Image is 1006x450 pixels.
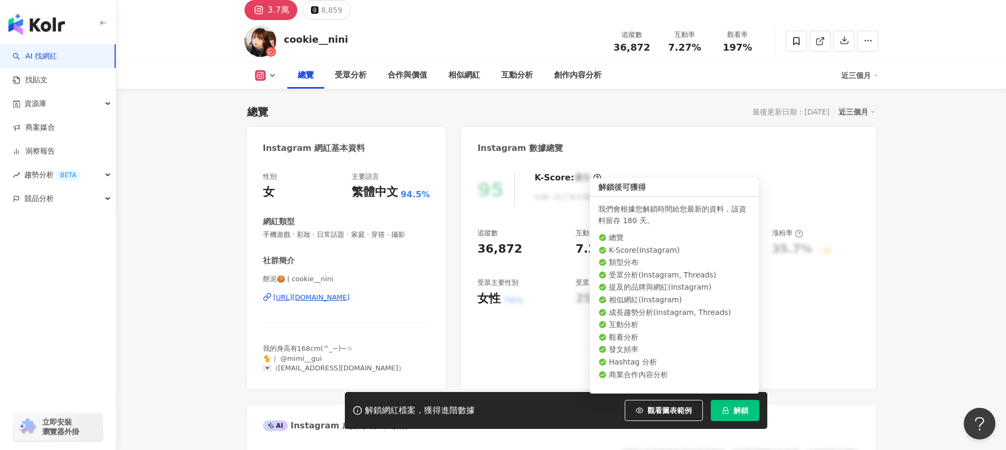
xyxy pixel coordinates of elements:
div: 36,872 [477,241,522,257]
li: 類型分布 [598,257,750,268]
span: 7.27% [668,42,701,53]
span: 我的身高有168cm(^_−)−☆ 🐈｜ @mimi__gui 💌（[EMAIL_ADDRESS][DOMAIN_NAME]） [263,344,405,371]
span: 197% [723,42,753,53]
span: 94.5% [401,189,430,200]
span: 趨勢分析 [24,163,80,187]
div: 受眾分析 [335,69,366,82]
div: 合作與價值 [388,69,427,82]
li: 發文頻率 [598,344,750,355]
div: [URL][DOMAIN_NAME] [274,293,350,302]
div: 我們會根據您解鎖時間給您最新的資料，該資料留存 180 天。 [598,203,750,226]
div: 互動率 [576,228,607,238]
button: 觀看圖表範例 [625,400,703,421]
li: 成長趨勢分析 ( Instagram, Threads ) [598,307,750,318]
div: 互動分析 [501,69,533,82]
li: 相似網紅 ( Instagram ) [598,295,750,305]
span: 解鎖 [734,406,748,415]
div: 主要語言 [352,172,379,181]
img: KOL Avatar [245,25,276,57]
a: [URL][DOMAIN_NAME] [263,293,430,302]
div: 受眾主要年齡 [576,278,617,288]
div: 女性 [477,291,501,307]
div: 受眾主要性別 [477,278,519,288]
a: 商案媒合 [13,122,55,133]
li: 受眾分析 ( Instagram, Threads ) [598,270,750,281]
div: 總覽 [298,69,314,82]
img: chrome extension [17,418,37,435]
div: 觀看率 [718,30,758,40]
div: 最後更新日期：[DATE] [753,108,829,116]
div: 追蹤數 [477,228,498,238]
li: 提及的品牌與網紅 ( Instagram ) [598,282,750,293]
span: 觀看圖表範例 [647,406,692,415]
div: 性別 [263,172,277,181]
span: 資源庫 [24,92,46,116]
li: 總覽 [598,233,750,243]
span: 餅泥🍪 | cookie__nini [263,274,430,284]
div: 7.27% [576,241,616,257]
li: 觀看分析 [598,332,750,343]
div: 近三個月 [839,105,876,119]
span: 36,872 [614,42,650,53]
div: 互動率 [665,30,705,40]
li: 商業合作內容分析 [598,369,750,380]
div: BETA [56,170,80,180]
div: 網紅類型 [263,216,295,227]
button: 解鎖 [711,400,759,421]
li: Hashtag 分析 [598,357,750,368]
div: 解鎖後可獲得 [590,178,759,197]
div: 漲粉率 [772,228,803,238]
a: 洞察報告 [13,146,55,157]
span: lock [722,407,729,414]
span: 競品分析 [24,187,54,210]
div: 相似網紅 [448,69,480,82]
div: 近三個月 [841,67,878,84]
div: 8,859 [321,3,342,17]
div: 創作內容分析 [554,69,601,82]
a: 找貼文 [13,75,48,85]
div: 3.7萬 [268,3,289,17]
a: searchAI 找網紅 [13,51,57,62]
li: 互動分析 [598,320,750,330]
span: 手機遊戲 · 彩妝 · 日常話題 · 家庭 · 穿搭 · 攝影 [263,230,430,240]
div: 解鎖網紅檔案，獲得進階數據 [365,405,475,416]
div: K-Score : [534,172,601,184]
img: logo [8,14,65,35]
div: 總覽 [247,104,268,119]
div: 追蹤數 [612,30,652,40]
div: Instagram 網紅基本資料 [263,142,365,154]
div: 女 [263,184,275,200]
span: 立即安裝 瀏覽器外掛 [42,417,79,436]
span: rise [13,171,20,179]
a: chrome extension立即安裝 瀏覽器外掛 [14,413,102,441]
div: 繁體中文 [352,184,398,200]
div: Instagram 數據總覽 [477,142,563,154]
li: K-Score ( Instagram ) [598,245,750,255]
div: cookie__nini [284,33,349,46]
div: 社群簡介 [263,255,295,266]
